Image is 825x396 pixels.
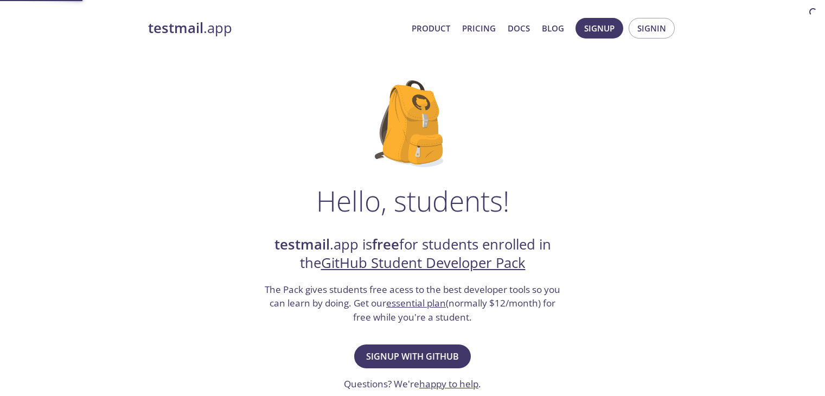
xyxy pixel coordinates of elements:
[316,184,509,217] h1: Hello, students!
[264,235,562,273] h2: .app is for students enrolled in the
[412,21,450,35] a: Product
[274,235,330,254] strong: testmail
[419,378,478,390] a: happy to help
[354,344,471,368] button: Signup with GitHub
[148,18,203,37] strong: testmail
[386,297,446,309] a: essential plan
[366,349,459,364] span: Signup with GitHub
[264,283,562,324] h3: The Pack gives students free acess to the best developer tools so you can learn by doing. Get our...
[637,21,666,35] span: Signin
[375,80,450,167] img: github-student-backpack.png
[629,18,675,39] button: Signin
[542,21,564,35] a: Blog
[344,377,481,391] h3: Questions? We're .
[372,235,399,254] strong: free
[575,18,623,39] button: Signup
[584,21,615,35] span: Signup
[508,21,530,35] a: Docs
[321,253,526,272] a: GitHub Student Developer Pack
[148,19,403,37] a: testmail.app
[462,21,496,35] a: Pricing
